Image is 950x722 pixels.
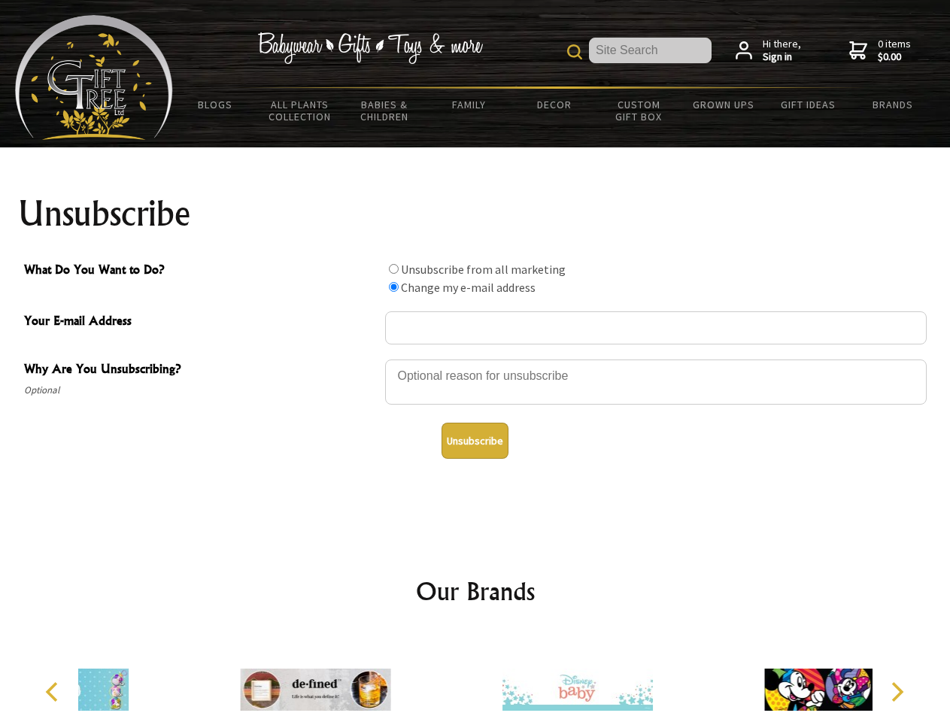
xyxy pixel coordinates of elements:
label: Change my e-mail address [401,280,536,295]
strong: $0.00 [878,50,911,64]
a: 0 items$0.00 [849,38,911,64]
a: Family [427,89,512,120]
textarea: Why Are You Unsubscribing? [385,359,927,405]
span: What Do You Want to Do? [24,260,378,282]
button: Next [880,675,913,708]
img: Babywear - Gifts - Toys & more [257,32,483,64]
a: All Plants Collection [258,89,343,132]
a: BLOGS [173,89,258,120]
img: product search [567,44,582,59]
input: What Do You Want to Do? [389,264,399,274]
span: 0 items [878,37,911,64]
label: Unsubscribe from all marketing [401,262,566,277]
a: Babies & Children [342,89,427,132]
a: Grown Ups [681,89,766,120]
span: Your E-mail Address [24,311,378,333]
span: Optional [24,381,378,399]
a: Decor [511,89,596,120]
a: Custom Gift Box [596,89,681,132]
input: What Do You Want to Do? [389,282,399,292]
button: Unsubscribe [442,423,508,459]
a: Hi there,Sign in [736,38,801,64]
a: Gift Ideas [766,89,851,120]
img: Babyware - Gifts - Toys and more... [15,15,173,140]
h1: Unsubscribe [18,196,933,232]
span: Hi there, [763,38,801,64]
button: Previous [38,675,71,708]
a: Brands [851,89,936,120]
input: Your E-mail Address [385,311,927,344]
strong: Sign in [763,50,801,64]
input: Site Search [589,38,712,63]
span: Why Are You Unsubscribing? [24,359,378,381]
h2: Our Brands [30,573,921,609]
